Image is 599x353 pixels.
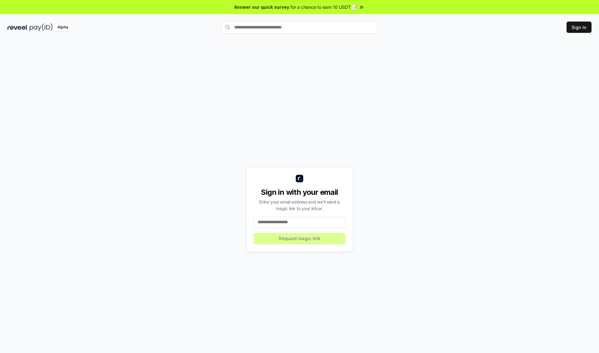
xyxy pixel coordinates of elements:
img: pay_id [30,23,53,31]
div: Alpha [54,23,71,31]
img: logo_small [296,175,303,182]
button: Sign In [567,22,592,33]
span: for a chance to earn 10 USDT 📝 [290,4,357,10]
span: Answer our quick survey [234,4,289,10]
img: reveel_dark [7,23,28,31]
div: Sign in with your email [254,187,345,197]
div: Enter your email address and we’ll send a magic link to your inbox. [254,199,345,212]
